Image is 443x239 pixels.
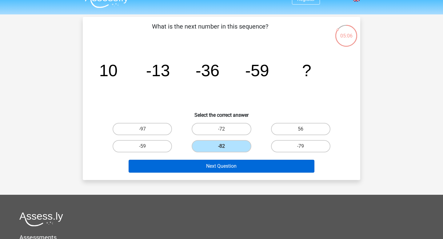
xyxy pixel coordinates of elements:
label: 56 [271,123,330,135]
div: 05:06 [335,24,358,40]
tspan: ? [302,61,311,80]
tspan: -13 [146,61,170,80]
img: Assessly logo [19,212,63,226]
h6: Select the correct answer [93,107,350,118]
label: -79 [271,140,330,152]
tspan: 10 [99,61,118,80]
label: -82 [192,140,251,152]
tspan: -36 [196,61,220,80]
p: What is the next number in this sequence? [93,22,327,40]
label: -72 [192,123,251,135]
button: Next Question [129,160,315,173]
label: -97 [113,123,172,135]
label: -59 [113,140,172,152]
tspan: -59 [245,61,269,80]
